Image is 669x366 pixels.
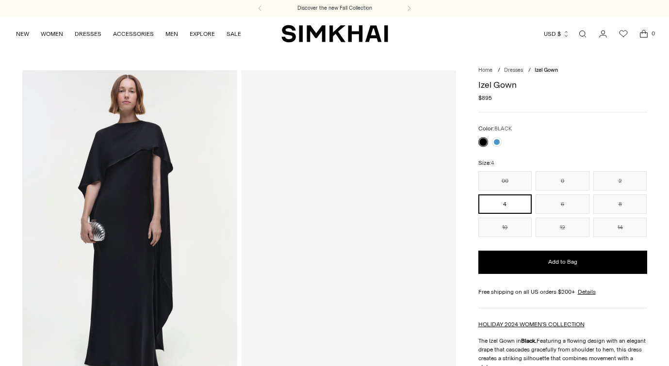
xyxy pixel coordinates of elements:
h1: Izel Gown [478,80,647,89]
button: 6 [536,194,589,214]
a: DRESSES [75,23,101,45]
button: 14 [593,218,647,237]
a: Wishlist [614,24,633,44]
a: SALE [227,23,241,45]
span: Izel Gown [535,67,558,73]
a: WOMEN [41,23,63,45]
label: Size: [478,159,494,168]
button: Add to Bag [478,251,647,274]
label: Color: [478,124,512,133]
div: Free shipping on all US orders $200+ [478,287,647,296]
button: 4 [478,194,532,214]
button: 0 [536,171,589,191]
button: 00 [478,171,532,191]
button: 2 [593,171,647,191]
a: EXPLORE [190,23,215,45]
button: USD $ [544,23,570,45]
a: MEN [165,23,178,45]
button: 8 [593,194,647,214]
span: $895 [478,94,492,102]
span: Add to Bag [548,258,577,266]
span: 0 [649,29,657,38]
a: ACCESSORIES [113,23,154,45]
a: Details [578,287,596,296]
div: / [498,66,500,75]
a: Open search modal [573,24,592,44]
a: Home [478,67,492,73]
button: 10 [478,218,532,237]
a: Go to the account page [593,24,613,44]
nav: breadcrumbs [478,66,647,75]
div: / [528,66,531,75]
a: NEW [16,23,29,45]
span: BLACK [494,126,512,132]
a: HOLIDAY 2024 WOMEN'S COLLECTION [478,321,585,328]
button: 12 [536,218,589,237]
span: 4 [491,160,494,166]
a: SIMKHAI [281,24,388,43]
strong: Black. [521,337,537,344]
a: Discover the new Fall Collection [297,4,372,12]
a: Dresses [504,67,523,73]
a: Open cart modal [634,24,653,44]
